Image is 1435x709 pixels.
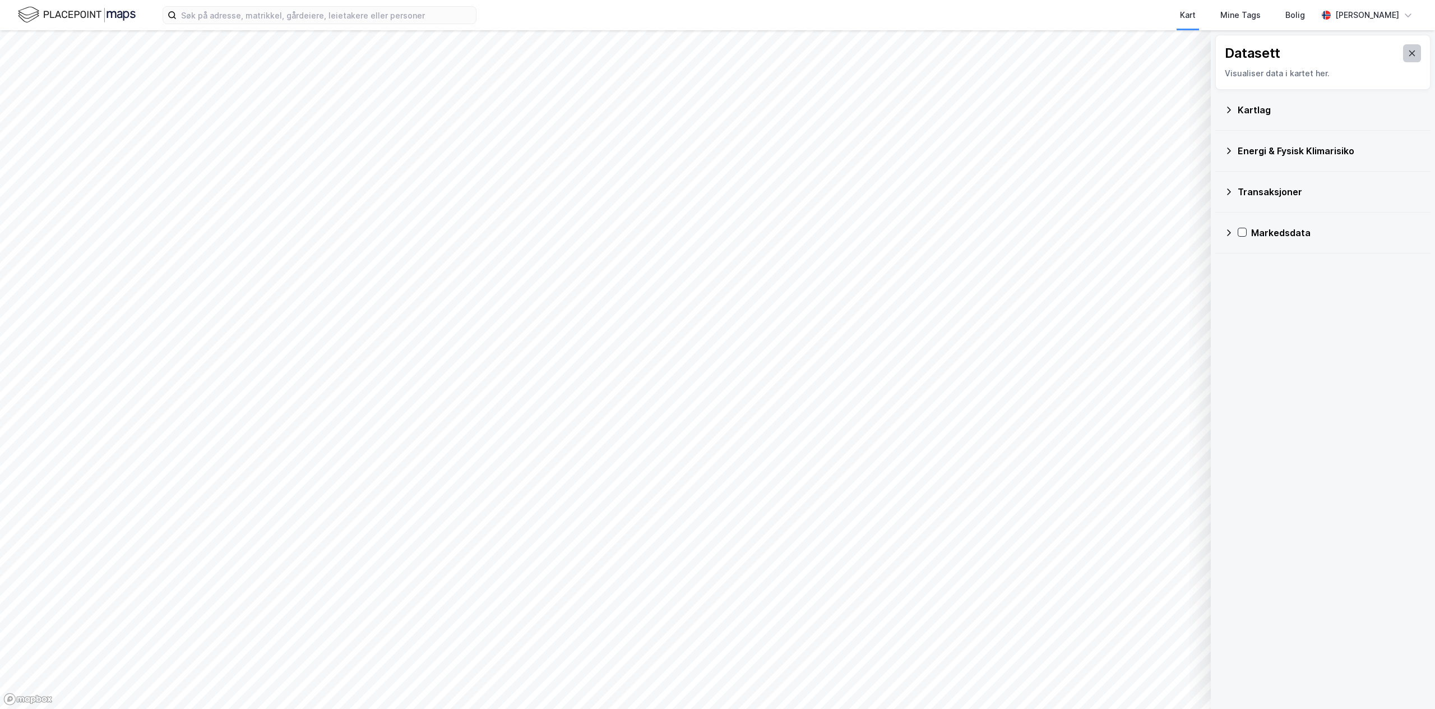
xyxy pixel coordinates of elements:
[18,5,136,25] img: logo.f888ab2527a4732fd821a326f86c7f29.svg
[1379,655,1435,709] iframe: Chat Widget
[177,7,476,24] input: Søk på adresse, matrikkel, gårdeiere, leietakere eller personer
[1220,8,1261,22] div: Mine Tags
[1285,8,1305,22] div: Bolig
[1238,144,1422,158] div: Energi & Fysisk Klimarisiko
[1251,226,1422,240] div: Markedsdata
[1335,8,1399,22] div: [PERSON_NAME]
[1180,8,1196,22] div: Kart
[1225,44,1280,62] div: Datasett
[1238,103,1422,117] div: Kartlag
[3,693,53,706] a: Mapbox homepage
[1379,655,1435,709] div: Kontrollprogram for chat
[1238,185,1422,199] div: Transaksjoner
[1225,67,1421,80] div: Visualiser data i kartet her.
